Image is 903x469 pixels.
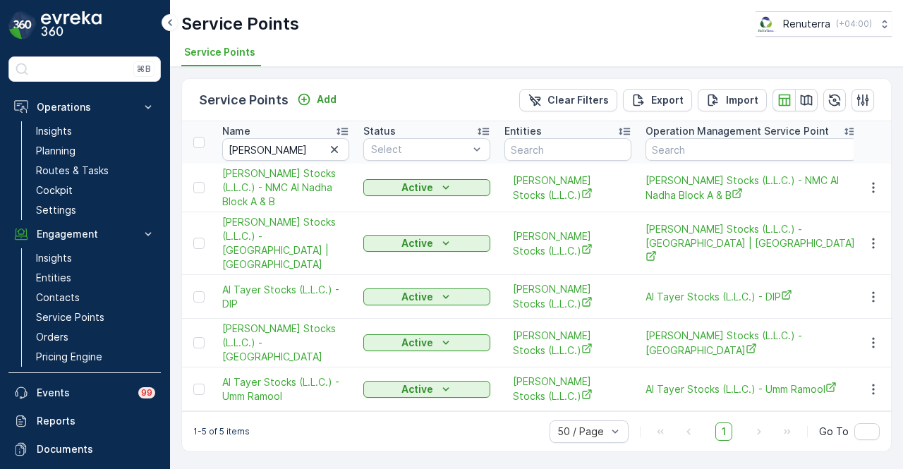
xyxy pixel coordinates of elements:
p: Renuterra [783,17,830,31]
a: Entities [30,268,161,288]
input: Search [222,138,349,161]
a: Pricing Engine [30,347,161,367]
p: Cockpit [36,183,73,197]
p: Service Points [36,310,104,324]
div: Toggle Row Selected [193,384,205,395]
p: Orders [36,330,68,344]
button: Active [363,381,490,398]
button: Engagement [8,220,161,248]
p: Documents [37,442,155,456]
span: [PERSON_NAME] Stocks (L.L.C.) - [GEOGRAPHIC_DATA] [646,329,857,358]
p: Planning [36,144,75,158]
button: Operations [8,93,161,121]
span: [PERSON_NAME] Stocks (L.L.C.) - [GEOGRAPHIC_DATA] | [GEOGRAPHIC_DATA] [646,222,857,265]
span: [PERSON_NAME] Stocks (L.L.C.) - [GEOGRAPHIC_DATA] | [GEOGRAPHIC_DATA] [222,215,349,272]
p: Reports [37,414,155,428]
a: Routes & Tasks [30,161,161,181]
a: Al Tayer Stocks (L.L.C.) [513,173,623,202]
p: Operations [37,100,133,114]
span: [PERSON_NAME] Stocks (L.L.C.) - NMC Al Nadha Block A & B [222,166,349,209]
a: Insights [30,248,161,268]
span: [PERSON_NAME] Stocks (L.L.C.) - [GEOGRAPHIC_DATA] [222,322,349,364]
span: 1 [715,422,732,441]
a: Reports [8,407,161,435]
img: logo [8,11,37,39]
p: Export [651,93,684,107]
a: Al Tayer Stocks (L.L.C.) [513,374,623,403]
p: ( +04:00 ) [836,18,872,30]
a: Al Tayer Stocks (L.L.C.) [513,329,623,358]
button: Renuterra(+04:00) [756,11,892,37]
div: Toggle Row Selected [193,182,205,193]
a: Al Tayer Stocks (L.L.C.) - DIP [222,283,349,311]
button: Add [291,91,342,108]
a: Settings [30,200,161,220]
p: Contacts [36,291,80,305]
p: Status [363,124,396,138]
a: Al Tayer Stocks (L.L.C.) - Dubai College | Al Sufouh [646,222,857,265]
a: Al Tayer Stocks (L.L.C.) [513,282,623,311]
a: Al Tayer Stocks (L.L.C.) - Dubai College | Al Sufouh [222,215,349,272]
p: Select [371,142,468,157]
span: [PERSON_NAME] Stocks (L.L.C.) [513,282,623,311]
div: Toggle Row Selected [193,291,205,303]
a: Al Tayer Stocks (L.L.C.) - DIP [646,289,857,304]
a: Al Tayer Stocks (L.L.C.) - Umm Ramool [222,375,349,403]
span: Service Points [184,45,255,59]
p: Active [401,181,433,195]
p: Active [401,382,433,396]
a: Planning [30,141,161,161]
p: Engagement [37,227,133,241]
span: [PERSON_NAME] Stocks (L.L.C.) - NMC Al Nadha Block A & B [646,173,857,202]
span: [PERSON_NAME] Stocks (L.L.C.) [513,229,623,258]
a: Al Tayer Stocks (L.L.C.) - NMC Al Nadha Block A & B [646,173,857,202]
span: Go To [819,425,849,439]
p: Add [317,92,337,106]
p: Settings [36,203,76,217]
input: Search [646,138,857,161]
p: Active [401,336,433,350]
p: ⌘B [137,63,151,75]
p: Routes & Tasks [36,164,109,178]
a: Documents [8,435,161,463]
a: Service Points [30,307,161,327]
button: Export [623,89,692,111]
div: Toggle Row Selected [193,337,205,348]
span: [PERSON_NAME] Stocks (L.L.C.) [513,374,623,403]
a: Orders [30,327,161,347]
span: [PERSON_NAME] Stocks (L.L.C.) [513,329,623,358]
p: Active [401,236,433,250]
a: Events99 [8,379,161,407]
button: Active [363,235,490,252]
p: Events [37,386,130,400]
button: Active [363,179,490,196]
a: Al Tayer Stocks (L.L.C.) - Qudra Road [222,322,349,364]
img: Screenshot_2024-07-26_at_13.33.01.png [756,16,777,32]
p: Clear Filters [547,93,609,107]
p: Insights [36,124,72,138]
p: Entities [504,124,542,138]
a: Insights [30,121,161,141]
a: Contacts [30,288,161,307]
p: Service Points [181,13,299,35]
p: Active [401,290,433,304]
img: logo_dark-DEwI_e13.png [41,11,102,39]
p: 1-5 of 5 items [193,426,250,437]
a: Al Tayer Stocks (L.L.C.) - Umm Ramool [646,382,857,396]
p: Name [222,124,250,138]
div: Toggle Row Selected [193,238,205,249]
p: Insights [36,251,72,265]
p: 99 [141,387,152,398]
p: Pricing Engine [36,350,102,364]
input: Search [504,138,631,161]
p: Operation Management Service Point [646,124,829,138]
button: Active [363,288,490,305]
a: Cockpit [30,181,161,200]
button: Clear Filters [519,89,617,111]
p: Import [726,93,758,107]
a: Al Tayer Stocks (L.L.C.) [513,229,623,258]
